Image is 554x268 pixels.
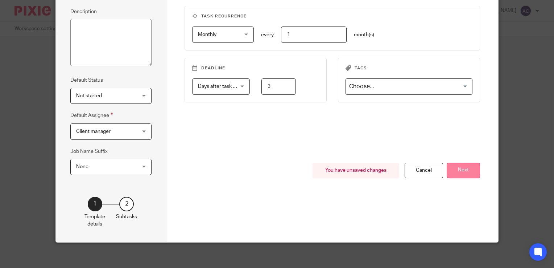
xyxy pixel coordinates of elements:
[346,65,472,71] h3: Tags
[192,13,472,19] h3: Task recurrence
[192,65,319,71] h3: Deadline
[70,111,113,119] label: Default Assignee
[405,163,443,178] div: Cancel
[70,8,97,15] label: Description
[76,129,111,134] span: Client manager
[116,213,137,220] p: Subtasks
[84,213,105,228] p: Template details
[198,84,246,89] span: Days after task starts
[88,197,102,211] div: 1
[313,163,399,178] div: You have unsaved changes
[70,148,108,155] label: Job Name Suffix
[261,31,274,38] p: every
[119,197,134,211] div: 2
[76,164,88,169] span: None
[76,93,102,98] span: Not started
[346,78,472,95] div: Search for option
[354,32,374,37] span: month(s)
[347,80,468,93] input: Search for option
[198,32,216,37] span: Monthly
[70,77,103,84] label: Default Status
[447,163,480,178] button: Next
